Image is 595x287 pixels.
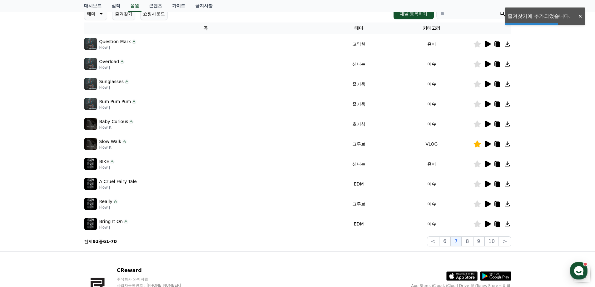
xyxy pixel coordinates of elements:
img: music [84,138,97,150]
button: 테마 [84,7,107,20]
p: Flow J [99,45,137,50]
p: Baby Curious [99,118,128,125]
td: 이슈 [390,54,473,74]
th: 카테고리 [390,22,473,34]
p: Flow J [99,65,125,70]
td: 이슈 [390,114,473,134]
p: Overload [99,58,119,65]
button: 쇼핑사운드 [140,7,168,20]
p: CReward [117,267,193,274]
p: Flow J [99,185,137,190]
td: 이슈 [390,174,473,194]
p: Sunglasses [99,78,124,85]
button: 채널 등록하기 [394,8,434,19]
td: 이슈 [390,74,473,94]
img: music [84,98,97,110]
button: < [427,236,439,246]
p: Flow J [99,165,115,170]
td: 유머 [390,154,473,174]
img: music [84,178,97,190]
td: 즐거움 [327,94,390,114]
td: EDM [327,174,390,194]
p: Flow J [99,225,128,230]
img: music [84,58,97,70]
p: Flow J [99,205,118,210]
a: 대화 [41,198,81,214]
button: 6 [439,236,450,246]
p: Flow J [99,85,129,90]
button: > [499,236,511,246]
p: 테마 [87,9,96,18]
td: 그루브 [327,134,390,154]
strong: 70 [111,239,117,244]
td: 이슈 [390,194,473,214]
p: 전체 중 - [84,238,117,245]
p: Flow K [99,125,134,130]
td: 유머 [390,34,473,54]
p: Slow Walk [99,138,121,145]
th: 테마 [327,22,390,34]
td: EDM [327,214,390,234]
p: Bring It On [99,218,123,225]
p: 주식회사 와이피랩 [117,277,193,282]
p: Flow K [99,145,127,150]
button: 즐겨찾기 [112,7,135,20]
button: 10 [484,236,499,246]
img: music [84,218,97,230]
p: Question Mark [99,38,131,45]
td: 이슈 [390,214,473,234]
p: Really [99,198,112,205]
p: Rum Pum Pum [99,98,131,105]
td: 즐거움 [327,74,390,94]
strong: 61 [103,239,109,244]
td: 신나는 [327,154,390,174]
button: 9 [473,236,484,246]
img: music [84,78,97,90]
a: 설정 [81,198,120,214]
td: 코믹한 [327,34,390,54]
button: 7 [450,236,462,246]
img: music [84,198,97,210]
td: VLOG [390,134,473,154]
img: music [84,38,97,50]
p: BIKE [99,158,109,165]
img: music [84,158,97,170]
p: Flow J [99,105,137,110]
strong: 93 [93,239,99,244]
span: 설정 [97,207,104,212]
td: 이슈 [390,94,473,114]
span: 대화 [57,208,65,213]
img: music [84,118,97,130]
th: 곡 [84,22,328,34]
span: 홈 [20,207,23,212]
p: A Cruel Fairy Tale [99,178,137,185]
td: 호기심 [327,114,390,134]
a: 홈 [2,198,41,214]
td: 그루브 [327,194,390,214]
td: 신나는 [327,54,390,74]
button: 8 [462,236,473,246]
